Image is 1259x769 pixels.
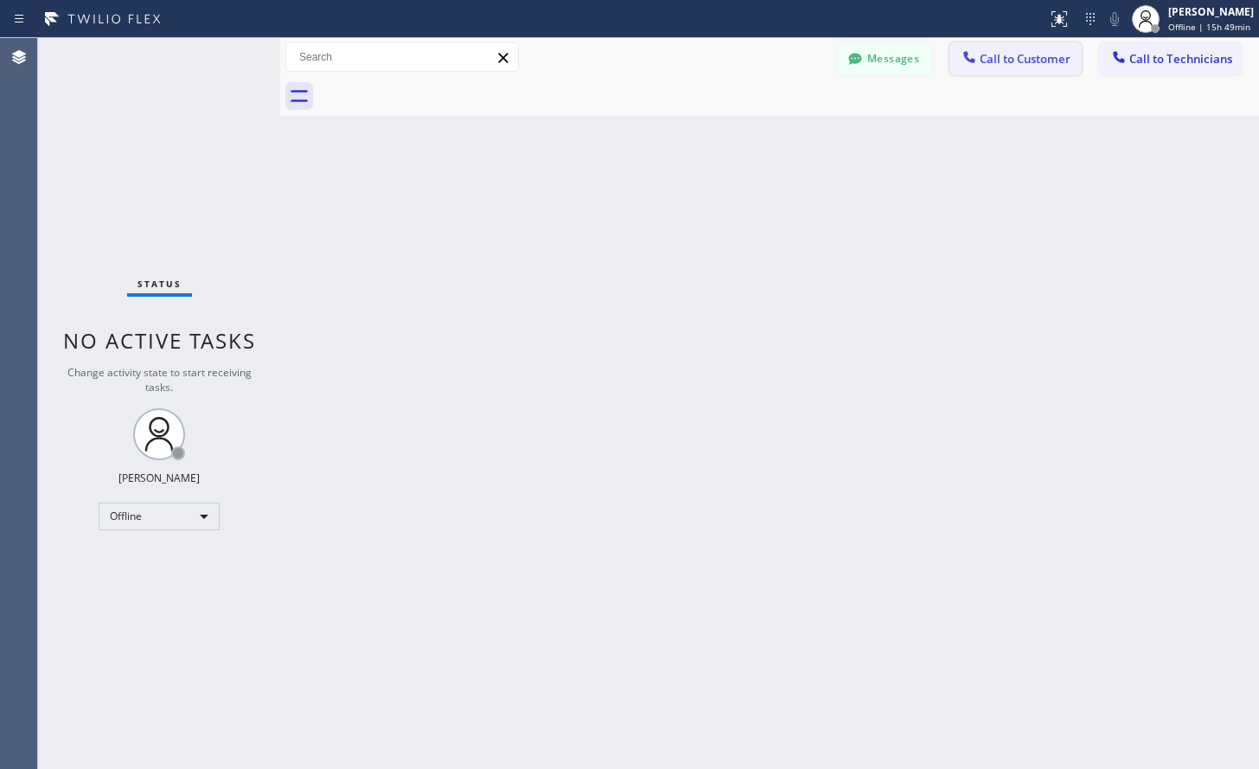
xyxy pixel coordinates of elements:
button: Call to Technicians [1099,42,1242,75]
span: Call to Customer [980,51,1070,67]
span: Status [137,278,182,290]
span: Offline | 15h 49min [1168,21,1250,33]
input: Search [286,43,518,71]
button: Call to Customer [949,42,1082,75]
div: [PERSON_NAME] [1168,4,1254,19]
button: Messages [837,42,932,75]
button: Mute [1102,7,1127,31]
span: Call to Technicians [1129,51,1232,67]
span: Change activity state to start receiving tasks. [67,365,252,394]
div: [PERSON_NAME] [118,471,200,485]
div: Offline [99,503,220,530]
span: No active tasks [63,326,256,355]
